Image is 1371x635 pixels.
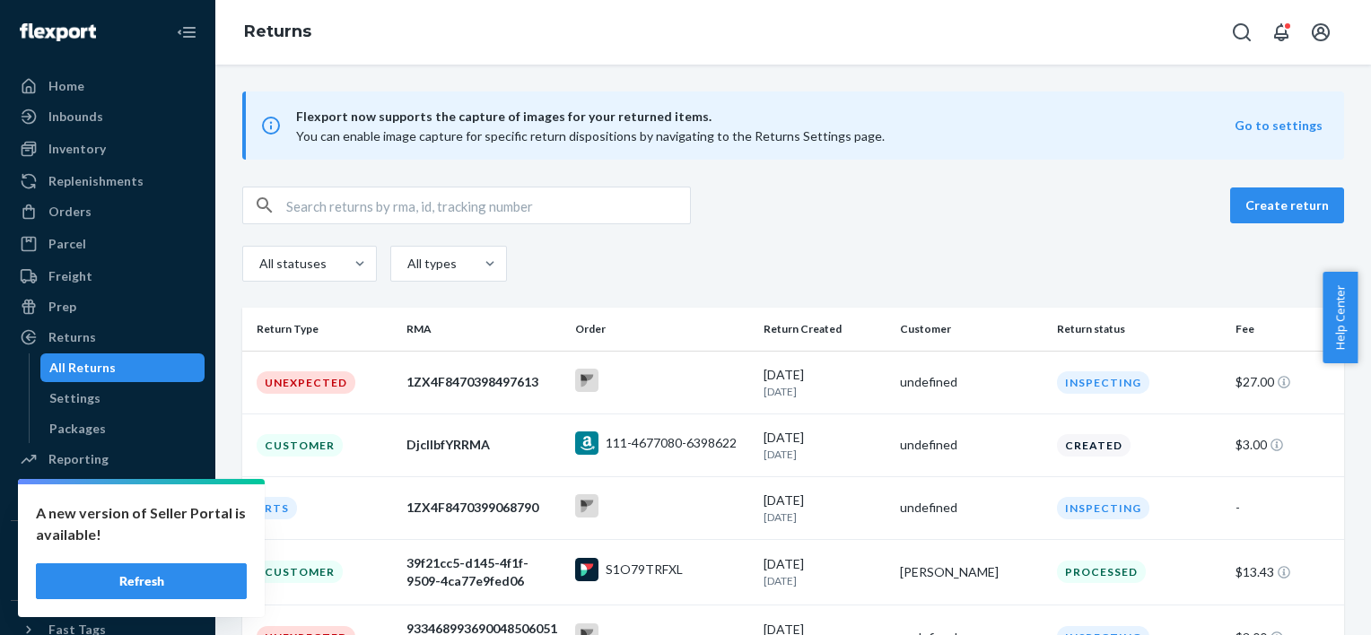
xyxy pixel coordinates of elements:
div: All statuses [259,255,324,273]
th: RMA [399,308,567,351]
th: Return status [1050,308,1228,351]
a: Returns [11,323,205,352]
div: [DATE] [764,491,886,525]
div: 1ZX4F8470399068790 [406,499,560,517]
div: - [1236,499,1330,517]
div: Settings [49,389,100,407]
div: Freight [48,267,92,285]
button: Open account menu [1303,14,1339,50]
div: 111-4677080-6398622 [606,434,737,452]
span: Flexport now supports the capture of images for your returned items. [296,106,1235,127]
a: Billing [11,477,205,506]
div: DjcllbfYRRMA [406,436,560,454]
button: Open notifications [1263,14,1299,50]
div: Orders [48,203,92,221]
div: All types [407,255,454,273]
input: Search returns by rma, id, tracking number [286,187,690,223]
p: [DATE] [764,384,886,399]
a: Settings [40,384,205,413]
div: Inventory [48,140,106,158]
a: Prep [11,292,205,321]
button: Integrations [11,535,205,564]
div: RTS [257,497,297,519]
th: Customer [893,308,1050,351]
th: Return Type [242,308,399,351]
div: Prep [48,298,76,316]
a: Packages [40,414,205,443]
div: Customer [257,561,343,583]
div: undefined [900,436,1043,454]
p: [DATE] [764,573,886,588]
th: Return Created [756,308,893,351]
div: Inbounds [48,108,103,126]
div: Packages [49,420,106,438]
a: All Returns [40,353,205,382]
div: Unexpected [257,371,355,394]
div: Home [48,77,84,95]
a: Inbounds [11,102,205,131]
a: Add Integration [11,571,205,593]
div: Parcel [48,235,86,253]
span: You can enable image capture for specific return dispositions by navigating to the Returns Settin... [296,128,885,144]
div: [DATE] [764,429,886,462]
div: undefined [900,499,1043,517]
div: All Returns [49,359,116,377]
div: Created [1057,434,1131,457]
td: $3.00 [1228,413,1344,476]
a: Home [11,72,205,100]
a: Returns [244,22,311,41]
td: $13.43 [1228,539,1344,605]
div: 1ZX4F8470398497613 [406,373,560,391]
ol: breadcrumbs [230,6,326,58]
p: [DATE] [764,447,886,462]
div: [PERSON_NAME] [900,563,1043,581]
div: [DATE] [764,555,886,588]
div: Customer [257,434,343,457]
a: Parcel [11,230,205,258]
th: Order [568,308,757,351]
div: 39f21cc5-d145-4f1f-9509-4ca77e9fed06 [406,554,560,590]
div: Processed [1057,561,1146,583]
a: Replenishments [11,167,205,196]
div: Reporting [48,450,109,468]
button: Close Navigation [169,14,205,50]
button: Go to settings [1235,117,1323,135]
button: Refresh [36,563,247,599]
button: Open Search Box [1224,14,1260,50]
div: Replenishments [48,172,144,190]
div: S1O79TRFXL [606,561,683,578]
a: Inventory [11,135,205,163]
p: A new version of Seller Portal is available! [36,502,247,545]
img: Flexport logo [20,23,96,41]
div: Returns [48,328,96,346]
a: Orders [11,197,205,226]
div: undefined [900,373,1043,391]
p: [DATE] [764,509,886,525]
button: Create return [1230,187,1344,223]
a: Freight [11,262,205,291]
div: Inspecting [1057,371,1149,394]
div: [DATE] [764,366,886,399]
a: Reporting [11,445,205,474]
td: $27.00 [1228,351,1344,413]
div: Inspecting [1057,497,1149,519]
button: Help Center [1323,272,1358,363]
th: Fee [1228,308,1344,351]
